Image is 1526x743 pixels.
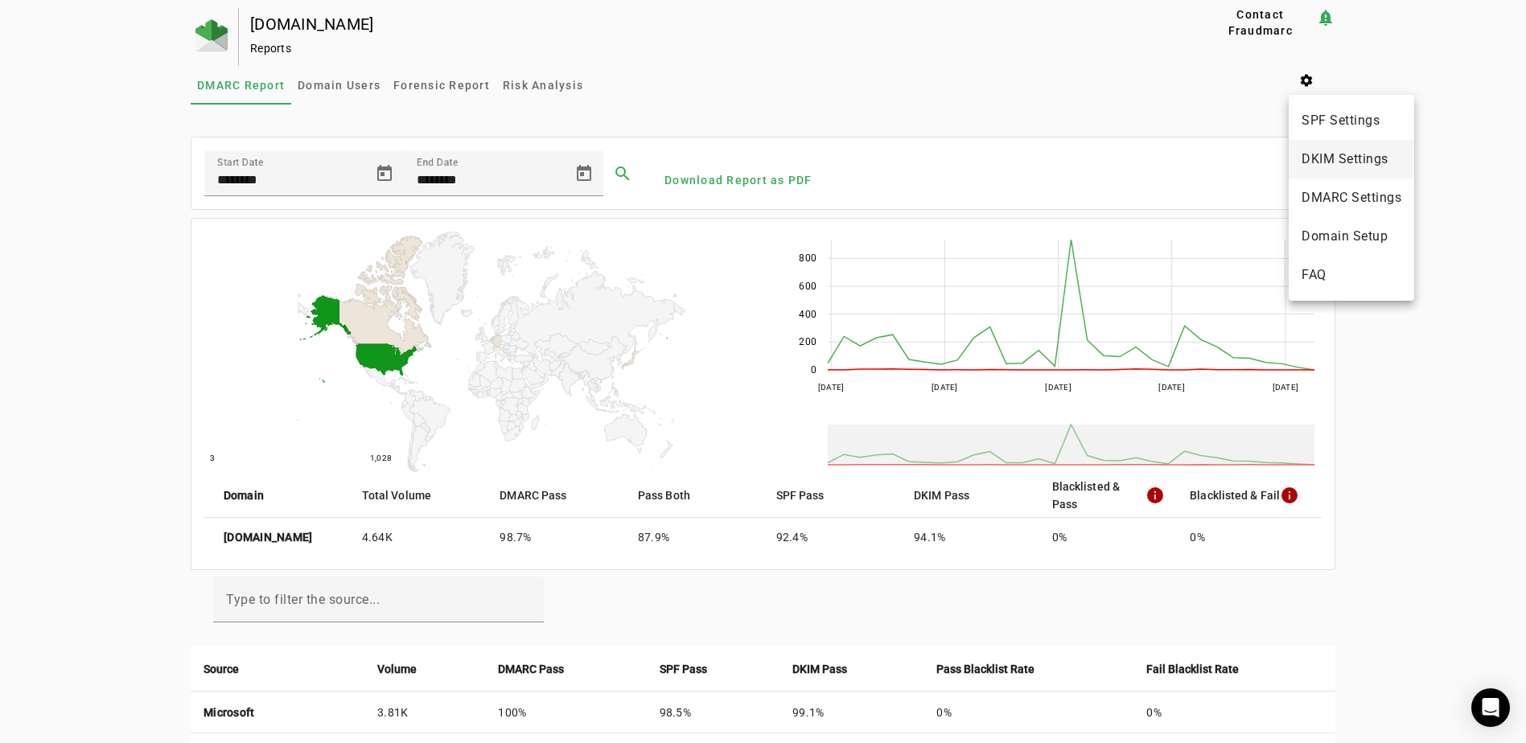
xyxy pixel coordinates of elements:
span: DMARC Settings [1302,188,1401,207]
div: Open Intercom Messenger [1471,688,1510,727]
span: DKIM Settings [1302,150,1401,169]
span: FAQ [1302,265,1401,285]
span: SPF Settings [1302,111,1401,130]
span: Domain Setup [1302,227,1401,246]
